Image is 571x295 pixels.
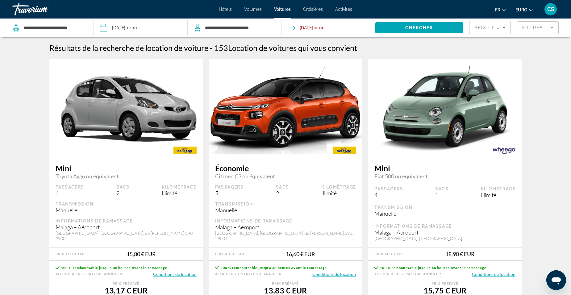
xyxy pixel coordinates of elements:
button: Conditions de location [472,271,515,277]
img: DELPASO [327,143,362,157]
button: Date de prise en charge : 06 nov. 2025 12:00 [100,19,137,37]
div: 1 [435,192,448,198]
div: Transmission [374,205,515,210]
button: Filtre [517,21,559,35]
h2: 153 [214,43,357,52]
a: Travorium [12,1,74,17]
span: Fr [495,7,500,12]
span: Économie [215,164,356,173]
div: Passagers [56,184,84,190]
div: 15,75 € EUR [374,286,515,295]
div: Kilométrage [162,184,196,190]
div: Malaga – Aéroport [374,229,515,236]
div: Manuelle [56,207,197,214]
div: 2 [116,190,130,197]
img: primary.png [368,57,522,159]
button: Afficher la stratégie Annuler [374,271,441,277]
span: 100 % remboursable jusqu’à 48 heures Avant le ramassage [61,266,168,270]
span: - [210,43,213,52]
div: 18,90 € EUR [445,251,475,257]
div: Transmission [56,201,197,207]
div: 13,17 € EUR [56,286,197,295]
span: Citroen C3 ou équivalent [215,173,356,180]
div: 16,60 € EUR [286,251,315,257]
button: Changer la langue [495,5,506,14]
span: Mini [56,164,197,173]
a: Volumes [244,7,262,12]
div: Prix au détail [56,252,85,256]
div: Sacs [116,184,130,190]
div: 13,83 € EUR [215,286,356,295]
div: Manuelle [215,207,356,214]
div: [GEOGRAPHIC_DATA], [GEOGRAPHIC_DATA]. de [PERSON_NAME] 290, 29004 [215,231,356,241]
img: primary.png [209,62,362,154]
span: Prix le plus bas [474,25,523,30]
div: Illimité [321,190,356,197]
div: 15,80 € EUR [127,251,156,257]
div: Manuelle [374,210,515,217]
div: Kilométrage [481,186,515,192]
button: Menu utilisateur [543,3,559,16]
div: Informations de ramassage [215,218,356,224]
div: 4 [374,192,403,198]
div: Prix prépayé [56,282,197,286]
mat-select: Trier par [474,24,506,31]
span: Fiat 500 ou équivalent [374,173,515,180]
img: primary.png [49,70,203,146]
div: Malaga – Aéroport [215,224,356,231]
span: 100 % remboursable jusqu’à 48 heures Avant le ramassage [221,266,327,270]
a: Voitures [274,7,291,12]
button: Conditions de location [312,271,356,277]
a: Croisières [303,7,323,12]
div: Illimité [481,192,515,198]
button: Chercher [375,22,463,33]
div: Illimité [162,190,196,197]
span: EURO [515,7,527,12]
div: Informations de ramassage [374,223,515,229]
button: Afficher la stratégie Annuler [56,271,122,277]
div: Prix au détail [215,252,245,256]
h1: Résultats de la recherche de location de voiture [49,43,208,52]
div: 5 [215,190,244,197]
div: Prix prépayé [215,282,356,286]
div: 4 [56,190,84,197]
button: Date de restitution : 09 nov. 2025 12:00 [288,19,325,37]
div: Passagers [374,186,403,192]
div: Sacs [276,184,289,190]
a: Hôtels [219,7,232,12]
div: Prix au détail [374,252,404,256]
div: Passagers [215,184,244,190]
img: WHEEGO [486,143,522,157]
span: Toyota Aygo ou équivalent [56,173,197,180]
span: Location de voitures qui vous convient [228,43,357,52]
img: DELPASO [167,143,203,157]
span: Chercher [405,25,433,30]
span: 100 % remboursable jusqu’à 48 heures Avant le ramassage [380,266,486,270]
span: CS [547,6,554,12]
div: [GEOGRAPHIC_DATA], [GEOGRAPHIC_DATA]. de [PERSON_NAME] 290, 29004 [56,231,197,241]
a: Activités [335,7,352,12]
iframe: Bouton de lancement de la fenêtre de messagerie [546,270,566,290]
div: Malaga – Aéroport [56,224,197,231]
span: Mini [374,164,515,173]
div: 2 [276,190,289,197]
button: Afficher la stratégie Annuler [215,271,282,277]
div: [GEOGRAPHIC_DATA], [GEOGRAPHIC_DATA] [374,236,515,241]
button: Changer de devise [515,5,533,14]
div: Informations de ramassage [56,218,197,224]
div: Prix prépayé [374,282,515,286]
div: Sacs [435,186,448,192]
div: Transmission [215,201,356,207]
button: Conditions de location [153,271,197,277]
div: Kilométrage [321,184,356,190]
